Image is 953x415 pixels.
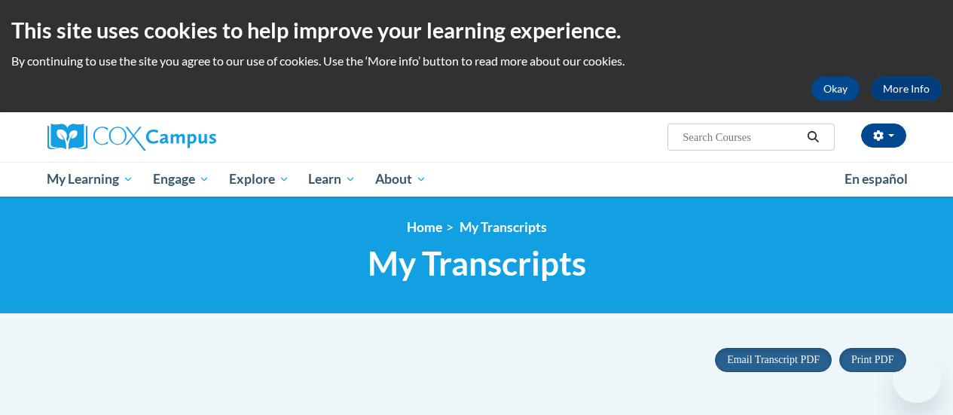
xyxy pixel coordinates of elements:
div: Main menu [36,162,918,197]
a: About [365,162,436,197]
span: Engage [153,170,209,188]
span: My Learning [47,170,133,188]
span: My Transcripts [368,243,586,283]
button: Email Transcript PDF [715,348,832,372]
a: Learn [298,162,365,197]
img: Cox Campus [47,124,216,151]
p: By continuing to use the site you agree to our use of cookies. Use the ‘More info’ button to read... [11,53,942,69]
input: Search Courses [681,128,802,146]
a: Cox Campus [47,124,319,151]
a: En español [835,163,918,195]
a: Home [407,219,442,235]
span: My Transcripts [460,219,547,235]
button: Search [802,128,824,146]
button: Account Settings [861,124,906,148]
span: Email Transcript PDF [727,354,820,365]
a: My Learning [38,162,144,197]
span: En español [845,171,908,187]
span: About [375,170,426,188]
button: Okay [811,77,860,101]
a: Engage [143,162,219,197]
span: Explore [229,170,289,188]
iframe: Button to launch messaging window [893,355,941,403]
button: Print PDF [839,348,906,372]
a: More Info [871,77,942,101]
h2: This site uses cookies to help improve your learning experience. [11,15,942,45]
a: Explore [219,162,299,197]
span: Print PDF [851,354,893,365]
span: Learn [308,170,356,188]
